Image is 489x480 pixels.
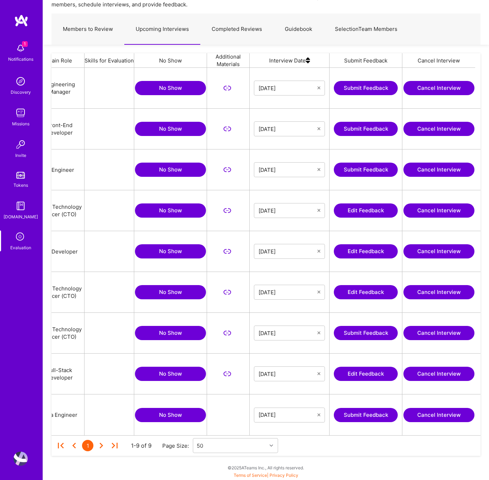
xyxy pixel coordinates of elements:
[131,442,152,449] div: 1-9 of 9
[403,326,474,340] button: Cancel Interview
[223,370,231,378] i: icon LinkSecondary
[403,122,474,136] button: Cancel Interview
[403,367,474,381] button: Cancel Interview
[270,473,298,478] a: Privacy Policy
[324,14,409,45] a: SelectionTeam Members
[334,326,398,340] button: Submit Feedback
[223,84,231,92] i: icon LinkSecondary
[16,172,25,179] img: tokens
[334,367,398,381] button: Edit Feedback
[223,166,231,174] i: icon LinkSecondary
[403,408,474,422] button: Cancel Interview
[35,313,85,353] div: Chief Technology Officer (CTO)
[270,444,273,447] i: icon Chevron
[13,452,28,466] img: User Avatar
[135,367,206,381] button: No Show
[259,289,317,296] input: Select Date...
[259,207,317,214] input: Select Date...
[403,81,474,95] button: Cancel Interview
[334,122,398,136] button: Submit Feedback
[259,329,317,337] input: Select Date...
[207,53,250,67] div: Additional Materials
[12,452,29,466] a: User Avatar
[402,53,475,67] div: Cancel Interview
[14,230,27,244] i: icon SelectionTeam
[403,163,474,177] button: Cancel Interview
[223,329,231,337] i: icon LinkSecondary
[135,244,206,258] button: No Show
[13,199,28,213] img: guide book
[124,14,200,45] a: Upcoming Interviews
[334,81,398,95] a: Submit Feedback
[234,473,298,478] span: |
[135,81,206,95] button: No Show
[330,53,402,67] div: Submit Feedback
[35,149,85,190] div: AI Engineer
[306,53,310,67] img: sort
[13,41,28,55] img: bell
[259,370,317,377] input: Select Date...
[334,285,398,299] button: Edit Feedback
[334,408,398,422] button: Submit Feedback
[13,181,28,189] div: Tokens
[35,231,85,272] div: iOS Developer
[223,207,231,215] i: icon LinkSecondary
[15,152,26,159] div: Invite
[403,244,474,258] button: Cancel Interview
[14,14,28,27] img: logo
[13,74,28,88] img: discovery
[162,442,193,449] div: Page Size:
[259,248,317,255] input: Select Date...
[135,408,206,422] button: No Show
[259,125,317,132] input: Select Date...
[43,459,489,476] div: © 2025 ATeams Inc., All rights reserved.
[11,88,31,96] div: Discovery
[403,203,474,218] button: Cancel Interview
[22,41,28,47] span: 1
[35,53,85,67] div: Main Role
[13,106,28,120] img: teamwork
[135,285,206,299] button: No Show
[35,394,85,435] div: Data Engineer
[8,55,33,63] div: Notifications
[134,53,207,67] div: No Show
[259,166,317,173] input: Select Date...
[35,68,85,108] div: Engineering Manager
[51,14,124,45] a: Members to Review
[223,125,231,133] i: icon LinkSecondary
[234,473,267,478] a: Terms of Service
[35,354,85,394] div: Full-Stack Developer
[35,190,85,231] div: Chief Technology Officer (CTO)
[35,109,85,149] div: Front-End Developer
[82,440,93,451] div: 1
[273,14,324,45] a: Guidebook
[35,272,85,312] div: Chief Technology Officer (CTO)
[12,120,29,127] div: Missions
[85,53,134,67] div: Skills for Evaluation
[135,326,206,340] button: No Show
[135,122,206,136] button: No Show
[259,84,317,92] input: Select Date...
[259,411,317,419] input: Select Date...
[403,285,474,299] button: Cancel Interview
[4,213,38,220] div: [DOMAIN_NAME]
[334,163,398,177] button: Submit Feedback
[13,137,28,152] img: Invite
[10,244,31,251] div: Evaluation
[200,14,273,45] a: Completed Reviews
[135,203,206,218] button: No Show
[223,247,231,256] i: icon LinkSecondary
[334,203,398,218] button: Edit Feedback
[250,53,330,67] div: Interview Date
[135,163,206,177] button: No Show
[334,244,398,258] button: Edit Feedback
[223,288,231,296] i: icon LinkSecondary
